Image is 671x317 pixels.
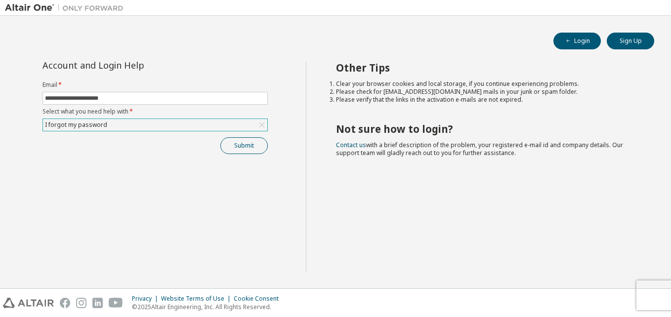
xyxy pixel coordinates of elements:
[161,295,234,303] div: Website Terms of Use
[60,298,70,308] img: facebook.svg
[336,61,637,74] h2: Other Tips
[42,108,268,116] label: Select what you need help with
[220,137,268,154] button: Submit
[43,119,109,130] div: I forgot my password
[132,303,285,311] p: © 2025 Altair Engineering, Inc. All Rights Reserved.
[607,33,654,49] button: Sign Up
[336,141,366,149] a: Contact us
[336,122,637,135] h2: Not sure how to login?
[336,88,637,96] li: Please check for [EMAIL_ADDRESS][DOMAIN_NAME] mails in your junk or spam folder.
[336,141,623,157] span: with a brief description of the problem, your registered e-mail id and company details. Our suppo...
[3,298,54,308] img: altair_logo.svg
[5,3,128,13] img: Altair One
[336,96,637,104] li: Please verify that the links in the activation e-mails are not expired.
[43,119,267,131] div: I forgot my password
[553,33,601,49] button: Login
[92,298,103,308] img: linkedin.svg
[109,298,123,308] img: youtube.svg
[336,80,637,88] li: Clear your browser cookies and local storage, if you continue experiencing problems.
[76,298,86,308] img: instagram.svg
[132,295,161,303] div: Privacy
[42,81,268,89] label: Email
[234,295,285,303] div: Cookie Consent
[42,61,223,69] div: Account and Login Help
